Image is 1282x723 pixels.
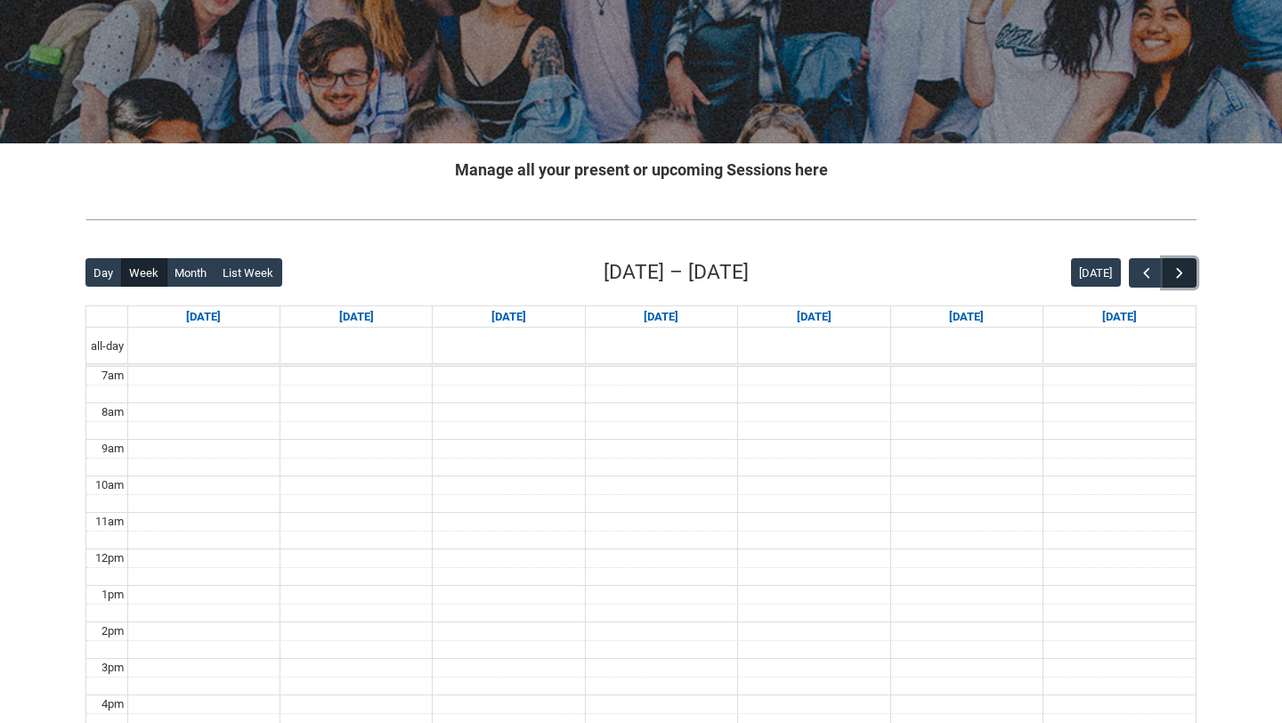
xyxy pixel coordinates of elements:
[1071,258,1121,287] button: [DATE]
[215,258,282,287] button: List Week
[1163,258,1197,288] button: Next Week
[87,337,127,355] span: all-day
[98,403,127,421] div: 8am
[793,306,835,328] a: Go to September 18, 2025
[98,695,127,713] div: 4pm
[98,659,127,677] div: 3pm
[166,258,215,287] button: Month
[488,306,530,328] a: Go to September 16, 2025
[98,622,127,640] div: 2pm
[604,257,749,288] h2: [DATE] – [DATE]
[640,306,682,328] a: Go to September 17, 2025
[336,306,377,328] a: Go to September 15, 2025
[945,306,987,328] a: Go to September 19, 2025
[98,440,127,458] div: 9am
[1129,258,1163,288] button: Previous Week
[85,158,1197,182] h2: Manage all your present or upcoming Sessions here
[98,367,127,385] div: 7am
[121,258,167,287] button: Week
[92,513,127,531] div: 11am
[98,586,127,604] div: 1pm
[1099,306,1140,328] a: Go to September 20, 2025
[92,476,127,494] div: 10am
[92,549,127,567] div: 12pm
[183,306,224,328] a: Go to September 14, 2025
[85,258,122,287] button: Day
[85,210,1197,229] img: REDU_GREY_LINE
